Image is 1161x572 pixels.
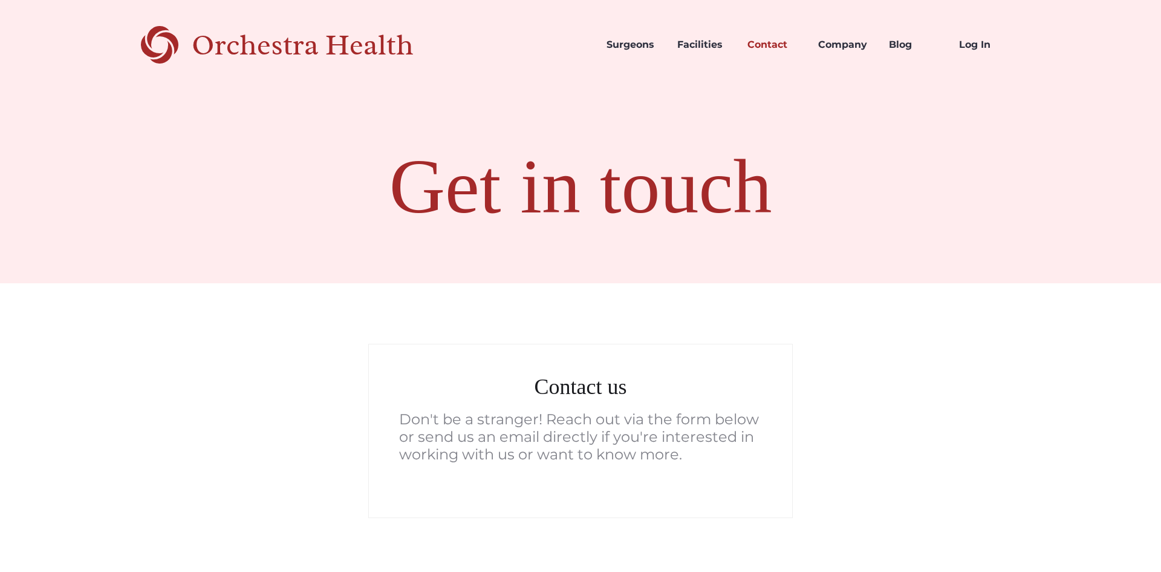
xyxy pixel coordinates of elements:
div: Orchestra Health [192,33,456,58]
a: Orchestra Health [141,24,456,65]
a: Facilities [668,24,738,65]
a: Company [808,24,879,65]
a: Blog [879,24,950,65]
a: Log In [949,24,1020,65]
a: Contact [738,24,808,65]
a: Surgeons [597,24,668,65]
div: Don't be a stranger! Reach out via the form below or send us an email directly if you're interest... [399,411,762,463]
h2: Contact us [399,372,762,402]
